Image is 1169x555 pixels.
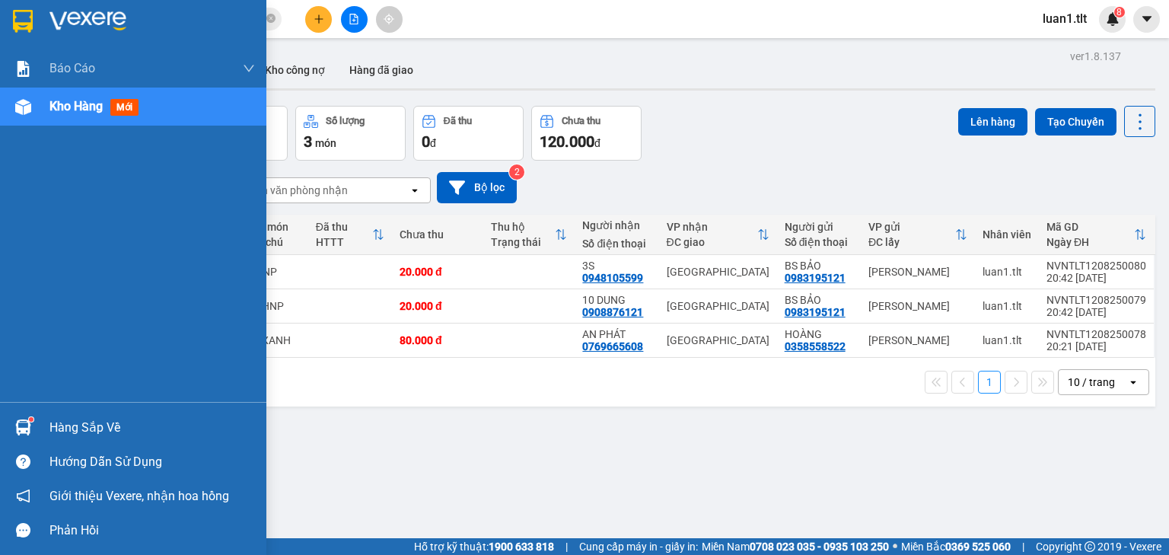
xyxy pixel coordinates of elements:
[49,519,255,542] div: Phản hồi
[315,137,336,149] span: món
[400,300,476,312] div: 20.000 đ
[1046,272,1146,284] div: 20:42 [DATE]
[489,541,554,553] strong: 1900 633 818
[430,137,436,149] span: đ
[491,236,555,248] div: Trạng thái
[247,266,300,278] div: 1 HNP
[531,106,642,161] button: Chưa thu120.000đ
[400,334,476,346] div: 80.000 đ
[15,419,31,435] img: warehouse-icon
[1046,236,1134,248] div: Ngày ĐH
[958,108,1027,136] button: Lên hàng
[308,215,392,255] th: Toggle SortBy
[49,451,255,474] div: Hướng dẫn sử dụng
[414,538,554,555] span: Hỗ trợ kỹ thuật:
[582,306,643,318] div: 0908876121
[16,489,30,503] span: notification
[1114,7,1125,18] sup: 8
[582,238,651,250] div: Số điện thoại
[49,99,103,113] span: Kho hàng
[376,6,403,33] button: aim
[413,106,524,161] button: Đã thu0đ
[562,116,600,126] div: Chưa thu
[49,486,229,506] span: Giới thiệu Vexere, nhận hoa hồng
[983,300,1031,312] div: luan1.tlt
[1070,48,1121,65] div: ver 1.8.137
[483,215,575,255] th: Toggle SortBy
[247,221,300,233] div: Tên món
[667,300,769,312] div: [GEOGRAPHIC_DATA]
[945,541,1011,553] strong: 0369 525 060
[983,334,1031,346] div: luan1.tlt
[295,106,406,161] button: Số lượng3món
[868,236,955,248] div: ĐC lấy
[582,219,651,231] div: Người nhận
[1046,340,1146,352] div: 20:21 [DATE]
[316,221,372,233] div: Đã thu
[1085,541,1095,552] span: copyright
[868,334,967,346] div: [PERSON_NAME]
[1106,12,1120,26] img: icon-new-feature
[978,371,1001,394] button: 1
[337,52,425,88] button: Hàng đã giao
[983,266,1031,278] div: luan1.tlt
[667,266,769,278] div: [GEOGRAPHIC_DATA]
[1046,328,1146,340] div: NVNTLT1208250078
[667,334,769,346] div: [GEOGRAPHIC_DATA]
[15,99,31,115] img: warehouse-icon
[785,340,846,352] div: 0358558522
[1140,12,1154,26] span: caret-down
[582,260,651,272] div: 3S
[667,221,757,233] div: VP nhận
[785,260,853,272] div: BS BẢO
[266,12,276,27] span: close-circle
[582,340,643,352] div: 0769665608
[868,221,955,233] div: VP gửi
[901,538,1011,555] span: Miền Bắc
[659,215,777,255] th: Toggle SortBy
[1127,376,1139,388] svg: open
[750,541,889,553] strong: 0708 023 035 - 0935 103 250
[437,172,517,203] button: Bộ lọc
[247,236,300,248] div: Ghi chú
[304,132,312,151] span: 3
[868,300,967,312] div: [PERSON_NAME]
[49,416,255,439] div: Hàng sắp về
[305,6,332,33] button: plus
[667,236,757,248] div: ĐC giao
[1068,375,1115,390] div: 10 / trang
[1046,260,1146,272] div: NVNTLT1208250080
[868,266,967,278] div: [PERSON_NAME]
[110,99,139,116] span: mới
[1030,9,1099,28] span: luan1.tlt
[243,183,348,198] div: Chọn văn phòng nhận
[785,221,853,233] div: Người gửi
[341,6,368,33] button: file-add
[1046,221,1134,233] div: Mã GD
[579,538,698,555] span: Cung cấp máy in - giấy in:
[509,164,524,180] sup: 2
[785,306,846,318] div: 0983195121
[861,215,975,255] th: Toggle SortBy
[316,236,372,248] div: HTTT
[1133,6,1160,33] button: caret-down
[594,137,600,149] span: đ
[785,236,853,248] div: Số điện thoại
[1035,108,1116,136] button: Tạo Chuyến
[540,132,594,151] span: 120.000
[582,272,643,284] div: 0948105599
[16,523,30,537] span: message
[13,10,33,33] img: logo-vxr
[1046,306,1146,318] div: 20:42 [DATE]
[49,59,95,78] span: Báo cáo
[785,272,846,284] div: 0983195121
[1022,538,1024,555] span: |
[16,455,30,469] span: question-circle
[1116,7,1122,18] span: 8
[247,334,300,346] div: 1B XANH
[1039,215,1154,255] th: Toggle SortBy
[29,417,33,422] sup: 1
[785,294,853,306] div: BS BẢO
[565,538,568,555] span: |
[247,300,300,312] div: 1K HNP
